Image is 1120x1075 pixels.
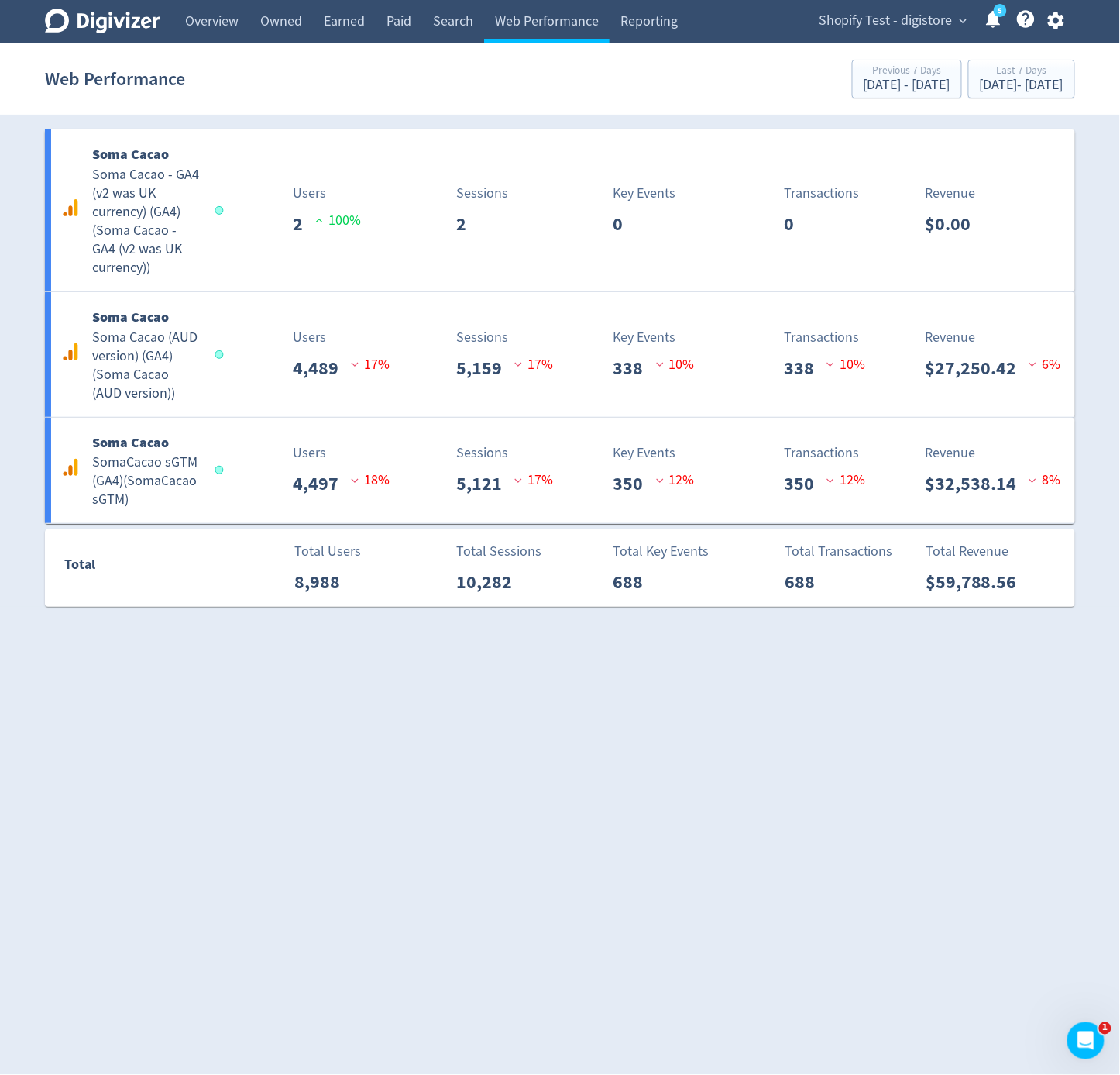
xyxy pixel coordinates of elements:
[784,210,806,238] p: 0
[1099,1022,1111,1035] span: 1
[457,541,542,562] p: Total Sessions
[61,198,80,217] svg: Google Analytics
[968,60,1075,98] button: Last 7 Days[DATE]- [DATE]
[813,9,971,33] button: Shopify Test - digistore
[925,354,1029,382] p: $27,250.42
[785,568,827,596] p: 688
[92,453,201,509] h5: SomaCacao sGTM (GA4) ( SomaCacao sGTM )
[456,210,479,238] p: 2
[456,470,514,498] p: 5,121
[925,327,1060,348] p: Revenue
[925,183,983,204] p: Revenue
[613,443,695,463] p: Key Events
[293,327,390,348] p: Users
[926,568,1029,596] p: $59,788.56
[864,65,950,78] div: Previous 7 Days
[92,433,169,452] b: Soma Cacao
[784,354,826,382] p: 338
[613,568,655,596] p: 688
[925,470,1029,498] p: $32,538.14
[456,354,514,382] p: 5,159
[293,470,351,498] p: 4,497
[293,210,315,238] p: 2
[514,470,553,491] p: 17 %
[215,350,228,359] span: Data last synced: 4 Sep 2025, 10:02am (AEST)
[293,443,390,463] p: Users
[819,9,953,33] span: Shopify Test - digistore
[456,183,508,204] p: Sessions
[998,5,1002,16] text: 5
[925,443,1060,463] p: Revenue
[294,541,361,562] p: Total Users
[613,327,695,348] p: Key Events
[351,354,390,375] p: 17 %
[613,354,656,382] p: 338
[293,354,351,382] p: 4,489
[980,65,1063,78] div: Last 7 Days
[980,78,1063,92] div: [DATE] - [DATE]
[315,210,361,231] p: 100 %
[784,183,859,204] p: Transactions
[64,553,216,583] div: Total
[514,354,553,375] p: 17 %
[656,470,695,491] p: 12 %
[785,541,893,562] p: Total Transactions
[613,210,636,238] p: 0
[957,14,971,28] span: expand_more
[92,145,169,164] b: Soma Cacao
[293,183,361,204] p: Users
[92,166,201,277] h5: Soma Cacao - GA4 (v2 was UK currency) (GA4) ( Soma Cacao - GA4 (v2 was UK currency) )
[215,206,228,215] span: Data last synced: 4 Sep 2025, 10:02am (AEST)
[864,78,950,92] div: [DATE] - [DATE]
[852,60,962,98] button: Previous 7 Days[DATE] - [DATE]
[45,292,1075,417] a: Soma CacaoSoma Cacao (AUD version) (GA4)(Soma Cacao (AUD version))Users4,489 17%Sessions5,159 17%...
[351,470,390,491] p: 18 %
[61,343,80,361] svg: Google Analytics
[45,129,1075,291] a: Soma CacaoSoma Cacao - GA4 (v2 was UK currency) (GA4)(Soma Cacao - GA4 (v2 was UK currency))Users...
[994,4,1007,17] a: 5
[613,541,709,562] p: Total Key Events
[61,458,80,477] svg: Google Analytics
[457,568,525,596] p: 10,282
[613,183,676,204] p: Key Events
[926,541,1029,562] p: Total Revenue
[656,354,695,375] p: 10 %
[784,443,865,463] p: Transactions
[294,568,352,596] p: 8,988
[784,470,826,498] p: 350
[92,329,201,403] h5: Soma Cacao (AUD version) (GA4) ( Soma Cacao (AUD version) )
[1067,1022,1105,1059] iframe: Intercom live chat
[1029,354,1060,375] p: 6 %
[456,327,553,348] p: Sessions
[1029,470,1060,491] p: 8 %
[925,210,983,238] p: $0.00
[45,418,1075,524] a: Soma CacaoSomaCacao sGTM (GA4)(SomaCacao sGTM)Users4,497 18%Sessions5,121 17%Key Events350 12%Tra...
[784,327,865,348] p: Transactions
[45,54,185,104] h1: Web Performance
[613,470,656,498] p: 350
[92,308,169,326] b: Soma Cacao
[215,466,228,474] span: Data last synced: 4 Sep 2025, 10:02am (AEST)
[456,443,553,463] p: Sessions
